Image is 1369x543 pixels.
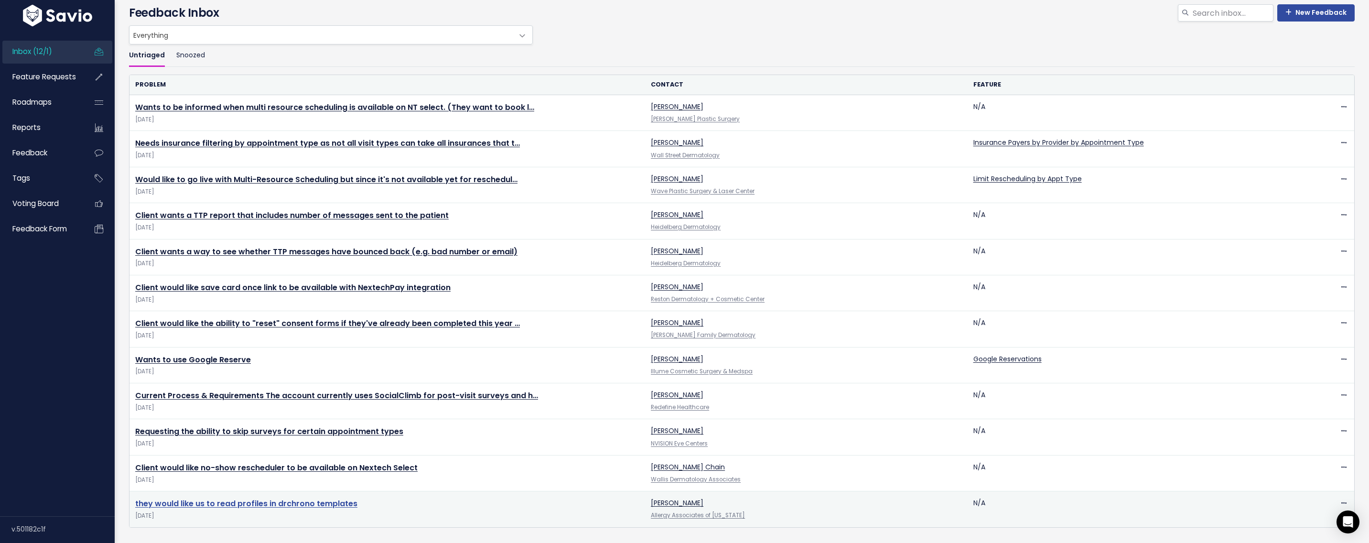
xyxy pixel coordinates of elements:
a: [PERSON_NAME] [651,318,703,327]
span: [DATE] [135,151,639,161]
a: [PERSON_NAME] [651,102,703,111]
td: N/A [968,311,1290,347]
td: N/A [968,455,1290,491]
a: Client wants a TTP report that includes number of messages sent to the patient [135,210,449,221]
span: Feedback [12,148,47,158]
span: [DATE] [135,331,639,341]
a: Feedback [2,142,79,164]
a: Needs insurance filtering by appointment type as not all visit types can take all insurances that t… [135,138,520,149]
a: New Feedback [1277,4,1355,22]
th: Problem [129,75,645,95]
a: [PERSON_NAME] [651,282,703,292]
td: N/A [968,203,1290,239]
a: Tags [2,167,79,189]
span: Reports [12,122,41,132]
a: Heidelberg Dermatology [651,223,721,231]
a: Allergy Associates of [US_STATE] [651,511,745,519]
a: [PERSON_NAME] [651,138,703,147]
span: Feedback form [12,224,67,234]
img: logo-white.9d6f32f41409.svg [21,4,95,26]
a: Requesting the ability to skip surveys for certain appointment types [135,426,403,437]
a: [PERSON_NAME] Chain [651,462,725,472]
a: Voting Board [2,193,79,215]
a: NVISION Eye Centers [651,440,708,447]
span: [DATE] [135,439,639,449]
a: Redefine Healthcare [651,403,709,411]
span: [DATE] [135,115,639,125]
span: [DATE] [135,187,639,197]
td: N/A [968,95,1290,131]
a: Wave Plastic Surgery & Laser Center [651,187,755,195]
span: Everything [129,25,533,44]
th: Contact [645,75,967,95]
a: Illume Cosmetic Surgery & Medspa [651,368,753,375]
a: Wall Street Dermatology [651,152,720,159]
a: Client would like no-show rescheduler to be available on Nextech Select [135,462,418,473]
a: Wants to be informed when multi resource scheduling is available on NT select. (They want to book l… [135,102,534,113]
a: Reports [2,117,79,139]
span: [DATE] [135,475,639,485]
span: Inbox (12/1) [12,46,52,56]
a: Untriaged [129,44,165,67]
a: Would like to go live with Multi-Resource Scheduling but since it's not available yet for reschedul… [135,174,517,185]
span: Everything [129,26,513,44]
ul: Filter feature requests [129,44,1355,67]
td: N/A [968,239,1290,275]
a: [PERSON_NAME] [651,498,703,508]
div: v.501182c1f [11,517,115,542]
a: [PERSON_NAME] Family Dermatology [651,331,755,339]
a: Insurance Payers by Provider by Appointment Type [973,138,1144,147]
a: Feature Requests [2,66,79,88]
h4: Feedback Inbox [129,4,1355,22]
a: they would like us to read profiles in drchrono templates [135,498,357,509]
div: Open Intercom Messenger [1337,510,1359,533]
a: [PERSON_NAME] [651,390,703,400]
a: Client wants a way to see whether TTP messages have bounced back (e.g. bad number or email) [135,246,517,257]
span: Feature Requests [12,72,76,82]
input: Search inbox... [1192,4,1273,22]
a: [PERSON_NAME] [651,246,703,256]
span: Voting Board [12,198,59,208]
span: [DATE] [135,295,639,305]
a: [PERSON_NAME] [651,210,703,219]
a: Client would like the ability to "reset" consent forms if they've already been completed this year … [135,318,520,329]
a: [PERSON_NAME] [651,354,703,364]
td: N/A [968,275,1290,311]
a: Limit Rescheduling by Appt Type [973,174,1082,184]
span: [DATE] [135,259,639,269]
a: Reston Dermatology + Cosmetic Center [651,295,765,303]
a: Google Reservations [973,354,1042,364]
a: Inbox (12/1) [2,41,79,63]
span: [DATE] [135,511,639,521]
a: Wants to use Google Reserve [135,354,251,365]
td: N/A [968,491,1290,527]
td: N/A [968,383,1290,419]
th: Feature [968,75,1290,95]
span: Roadmaps [12,97,52,107]
td: N/A [968,419,1290,455]
a: [PERSON_NAME] [651,426,703,435]
a: Wallis Dermatology Associates [651,476,741,483]
a: [PERSON_NAME] Plastic Surgery [651,115,740,123]
a: Heidelberg Dermatology [651,260,721,267]
a: Feedback form [2,218,79,240]
a: Roadmaps [2,91,79,113]
a: Client would like save card once link to be available with NextechPay integration [135,282,451,293]
span: Tags [12,173,30,183]
a: Snoozed [176,44,205,67]
a: Current Process & Requirements The account currently uses SocialClimb for post-visit surveys and h… [135,390,538,401]
a: [PERSON_NAME] [651,174,703,184]
span: [DATE] [135,403,639,413]
span: [DATE] [135,223,639,233]
span: [DATE] [135,367,639,377]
